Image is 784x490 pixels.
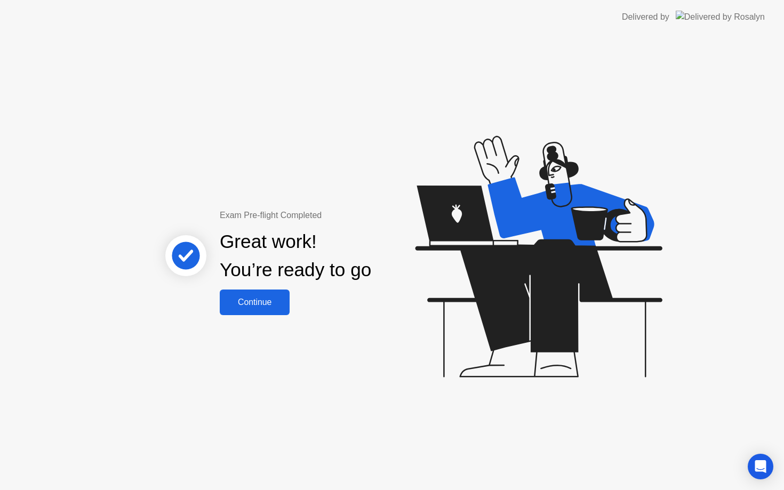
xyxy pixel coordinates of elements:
[220,209,440,222] div: Exam Pre-flight Completed
[223,298,286,307] div: Continue
[676,11,765,23] img: Delivered by Rosalyn
[220,228,371,284] div: Great work! You’re ready to go
[220,290,290,315] button: Continue
[622,11,669,23] div: Delivered by
[748,454,773,479] div: Open Intercom Messenger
